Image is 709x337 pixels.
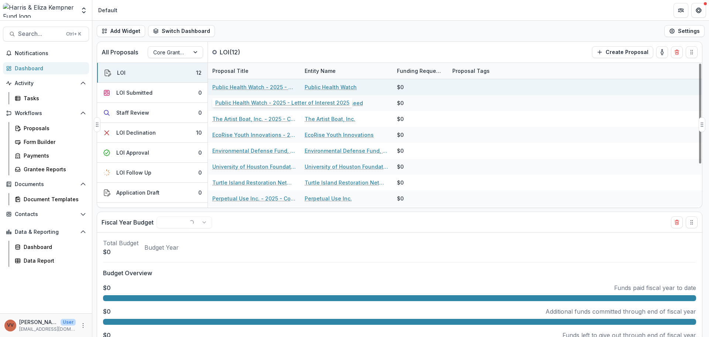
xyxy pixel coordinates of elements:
a: EcoRise Youth Innovations - 2025 - Core Grant Request [212,131,296,139]
button: Open Workflows [3,107,89,119]
p: $0 [103,307,111,316]
a: Payments [12,149,89,162]
div: Entity Name [300,67,340,75]
div: $0 [397,131,404,139]
div: Proposal Tags [448,67,494,75]
button: Settings [664,25,705,37]
div: 0 [198,109,202,117]
button: Switch Dashboard [148,25,215,37]
a: EcoRise Youth Innovations [305,131,374,139]
div: Entity Name [300,63,393,79]
button: Partners [674,3,688,18]
a: Data Report [12,255,89,267]
button: LOI Declination10 [97,123,208,143]
button: Drag [686,216,698,228]
a: Environmental Defense Fund, Inc. - 2025 - Core Grant Request [212,147,296,155]
div: Tasks [24,94,83,102]
a: University of Houston Foundation - 2025 - Core Grant Request [212,163,296,171]
button: LOI12 [97,63,208,83]
div: Proposal Title [208,63,300,79]
div: Funding Requested [393,63,448,79]
div: 0 [198,169,202,176]
button: Delete card [671,46,683,58]
div: $0 [397,115,404,123]
a: Public Health Watch - 2025 - Letter of Interest 2025 [212,83,296,91]
div: Proposal Title [208,67,253,75]
div: LOI Submitted [116,89,153,97]
button: Create Proposal [592,46,653,58]
button: LOI Follow Up0 [97,163,208,183]
a: Turtle Island Restoration Network [305,179,388,186]
div: Proposal Tags [448,63,540,79]
button: More [79,321,88,330]
a: The Artist Boat, Inc. [305,115,355,123]
div: LOI Follow Up [116,169,151,176]
button: Open Contacts [3,208,89,220]
a: Turtle Island Restoration Network - 2025 - Core Grant Request [212,179,296,186]
p: $0 [103,283,111,292]
button: Staff Review0 [97,103,208,123]
button: LOI Submitted0 [97,83,208,103]
div: Form Builder [24,138,83,146]
div: Dashboard [15,64,83,72]
p: All Proposals [102,48,138,57]
div: Proposals [24,124,83,132]
button: Open entity switcher [79,3,89,18]
div: LOI Declination [116,129,156,137]
button: toggle-assigned-to-me [656,46,668,58]
div: Staff Review [116,109,149,117]
span: Notifications [15,50,86,57]
p: [PERSON_NAME] [19,318,58,326]
a: [US_STATE] Appleseed [305,99,363,107]
button: Drag [686,46,698,58]
button: Notifications [3,47,89,59]
nav: breadcrumb [95,5,120,16]
p: Fiscal Year Budget [102,218,154,227]
p: LOI ( 12 ) [220,48,275,57]
button: Add Widget [97,25,145,37]
a: Environmental Defense Fund, Inc. [305,147,388,155]
a: Public Health Watch [305,83,357,91]
p: User [61,319,76,326]
span: Search... [18,30,62,37]
div: 0 [198,149,202,156]
p: Budget Overview [103,269,696,277]
a: Tasks [12,92,89,104]
div: LOI Approval [116,149,149,156]
button: Application Draft0 [97,183,208,203]
button: Search... [3,27,89,41]
div: Payments [24,152,83,159]
button: Drag [699,117,705,132]
div: Ctrl + K [65,30,83,38]
span: Contacts [15,211,77,218]
a: Perpetual Use Inc. [305,195,352,202]
a: Dashboard [12,241,89,253]
button: Open Documents [3,178,89,190]
p: [EMAIL_ADDRESS][DOMAIN_NAME] [19,326,76,333]
img: Harris & Eliza Kempner Fund logo [3,3,76,18]
button: Drag [94,117,100,132]
div: 10 [196,129,202,137]
div: LOI [117,69,126,77]
span: Activity [15,80,77,87]
span: Documents [15,181,77,188]
div: Grantee Reports [24,165,83,173]
div: $0 [397,195,404,202]
a: Perpetual Use Inc. - 2025 - Core Grant Request [212,195,296,202]
a: [US_STATE] Appleseed - 2025 - Letter of Interest 2025 [212,99,296,107]
button: Open Activity [3,77,89,89]
button: Get Help [691,3,706,18]
div: Data Report [24,257,83,264]
div: $0 [397,147,404,155]
div: Vivian Victoria [7,323,14,328]
div: $0 [397,163,404,171]
div: $0 [397,83,404,91]
a: University of Houston Foundation [305,163,388,171]
a: The Artist Boat, Inc. - 2025 - Core Grant Request [212,115,296,123]
p: Additional funds committed through end of fiscal year [545,307,696,316]
div: 0 [198,89,202,97]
